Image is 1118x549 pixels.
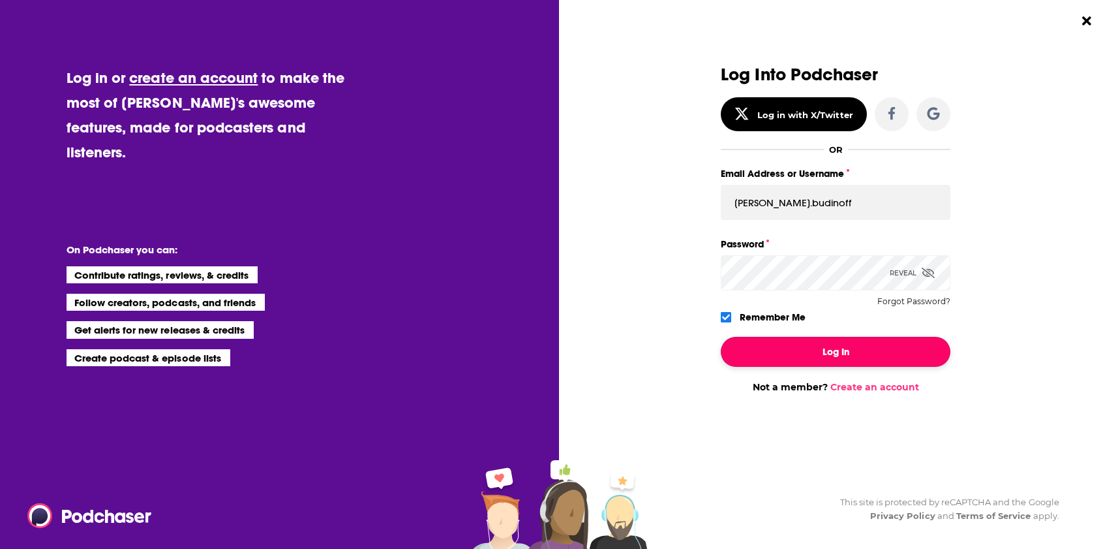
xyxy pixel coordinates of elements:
[67,266,258,283] li: Contribute ratings, reviews, & credits
[890,255,935,290] div: Reveal
[757,110,853,120] div: Log in with X/Twitter
[27,503,142,528] a: Podchaser - Follow, Share and Rate Podcasts
[721,381,950,393] div: Not a member?
[129,69,258,87] a: create an account
[740,309,806,326] label: Remember Me
[721,236,950,253] label: Password
[830,381,919,393] a: Create an account
[830,495,1059,523] div: This site is protected by reCAPTCHA and the Google and apply.
[829,144,843,155] div: OR
[956,510,1031,521] a: Terms of Service
[721,185,950,220] input: Email Address or Username
[877,297,950,306] button: Forgot Password?
[67,243,327,256] li: On Podchaser you can:
[721,65,950,84] h3: Log Into Podchaser
[721,165,950,182] label: Email Address or Username
[721,97,867,131] button: Log in with X/Twitter
[67,349,230,366] li: Create podcast & episode lists
[870,510,935,521] a: Privacy Policy
[27,503,153,528] img: Podchaser - Follow, Share and Rate Podcasts
[721,337,950,367] button: Log In
[1074,8,1099,33] button: Close Button
[67,294,265,311] li: Follow creators, podcasts, and friends
[67,321,254,338] li: Get alerts for new releases & credits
